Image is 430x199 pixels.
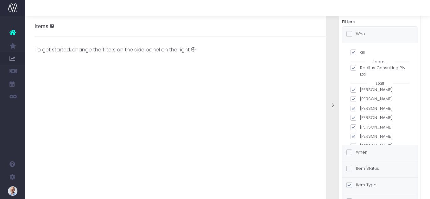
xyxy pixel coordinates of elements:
[351,65,409,77] label: Reditus Consulting Pty Ltd
[8,186,17,196] img: images/default_profile_image.png
[351,49,409,56] label: all
[351,115,409,121] label: [PERSON_NAME]
[351,96,409,102] label: [PERSON_NAME]
[351,133,409,140] label: [PERSON_NAME]
[342,19,418,24] h6: Filters
[346,182,376,188] label: Item Type
[351,143,409,149] label: [PERSON_NAME]
[346,31,365,37] label: Who
[365,59,395,65] span: teams
[351,87,409,93] label: [PERSON_NAME]
[351,105,409,112] label: [PERSON_NAME]
[35,23,48,30] span: Items
[346,165,379,172] label: Item Status
[351,124,409,130] label: [PERSON_NAME]
[367,80,393,87] span: staff
[35,46,196,54] div: To get started, change the filters on the side panel on the right.
[346,149,368,156] label: When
